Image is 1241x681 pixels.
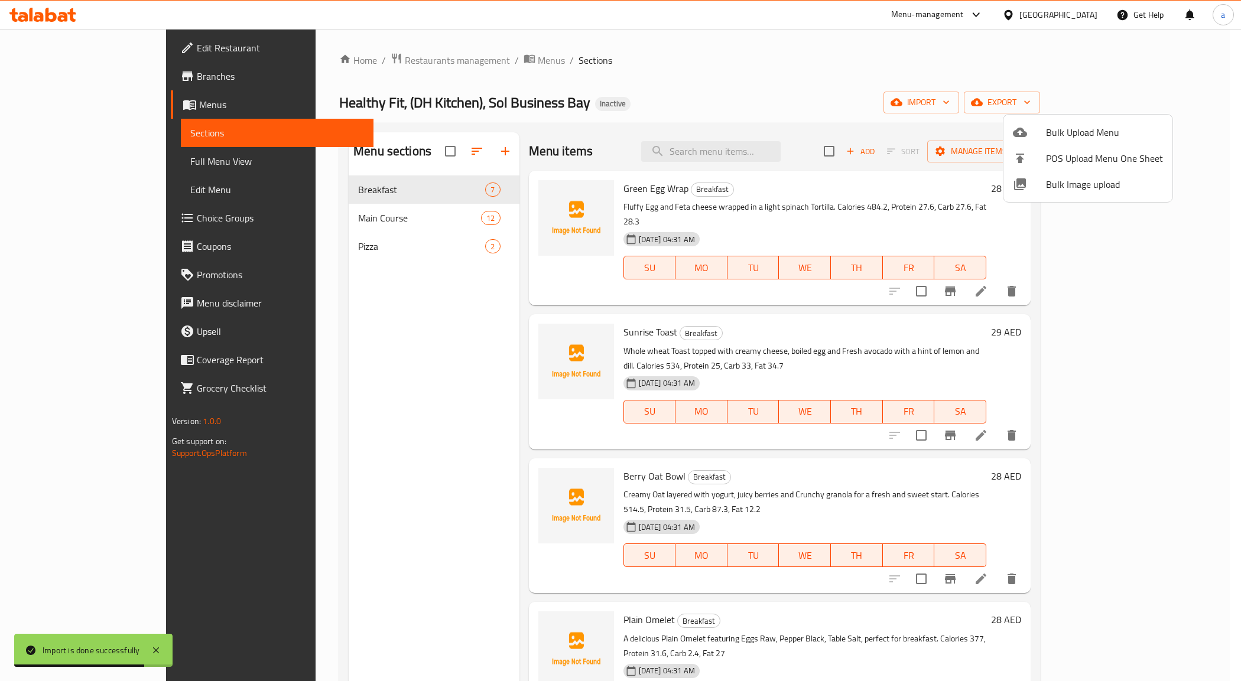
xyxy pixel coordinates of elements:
li: POS Upload Menu One Sheet [1003,145,1172,171]
span: Bulk Upload Menu [1046,125,1163,139]
li: Upload bulk menu [1003,119,1172,145]
span: POS Upload Menu One Sheet [1046,151,1163,165]
span: Bulk Image upload [1046,177,1163,191]
div: Import is done successfully [43,644,139,657]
